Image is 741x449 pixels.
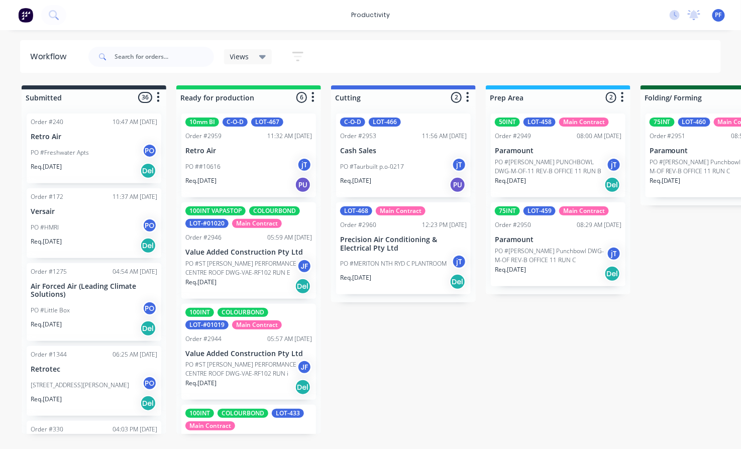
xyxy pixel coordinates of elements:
div: 05:59 AM [DATE] [267,233,312,242]
div: jT [606,157,621,172]
div: C-O-D [223,118,248,127]
img: Factory [18,8,33,23]
div: PO [142,301,157,316]
div: 100INTCOLOURBONDLOT-#01019Main ContractOrder #294405:57 AM [DATE]Value Added Construction Pty Ltd... [181,304,316,400]
span: Views [230,51,249,62]
div: LOT-466 [369,118,401,127]
p: Req. [DATE] [31,162,62,171]
div: jT [452,157,467,172]
div: Order #2950 [495,220,531,230]
div: Order #24010:47 AM [DATE]Retro AirPO #Freshwater AptsPOReq.[DATE]Del [27,114,161,183]
div: Order #2960 [340,220,376,230]
div: 08:29 AM [DATE] [577,220,621,230]
p: Precision Air Conditioning & Electrical Pty Ltd [340,236,467,253]
div: Del [140,320,156,336]
div: COLOURBOND [218,409,268,418]
div: Del [295,278,311,294]
div: Main Contract [232,219,282,228]
p: Req. [DATE] [31,395,62,404]
div: 04:03 PM [DATE] [113,425,157,434]
p: Req. [DATE] [185,176,217,185]
div: Order #240 [31,118,63,127]
div: LOT-467 [251,118,283,127]
div: 10mm BIC-O-DLOT-467Order #295911:32 AM [DATE]Retro AirPO ##10616jTReq.[DATE]PU [181,114,316,197]
div: 100INT [185,409,214,418]
p: Req. [DATE] [185,278,217,287]
input: Search for orders... [115,47,214,67]
div: Main Contract [559,206,609,215]
p: PO #ST [PERSON_NAME] PERFORMANCE CENTRE ROOF DWG-VAE-RF102 RUN E [185,259,297,277]
div: 12:23 PM [DATE] [422,220,467,230]
div: C-O-D [340,118,365,127]
div: PO [142,143,157,158]
div: Order #2949 [495,132,531,141]
div: PO [142,218,157,233]
p: Req. [DATE] [31,320,62,329]
div: Order #1275 [31,267,67,276]
p: Value Added Construction Pty Ltd [185,248,312,257]
div: 04:54 AM [DATE] [113,267,157,276]
p: Retrotec [31,365,157,374]
p: PO #ST [PERSON_NAME] PERFORMANCE CENTRE ROOF DWG-VAE-RF102 RUN i [185,360,297,378]
p: PO #HMRI [31,223,59,232]
div: LOT-468Main ContractOrder #296012:23 PM [DATE]Precision Air Conditioning & Electrical Pty LtdPO #... [336,202,471,295]
div: LOT-458 [523,118,556,127]
div: Del [604,177,620,193]
p: Value Added Construction Pty Ltd [185,350,312,358]
div: PO [142,376,157,391]
p: PO ##10616 [185,162,221,171]
div: 08:00 AM [DATE] [577,132,621,141]
div: JF [297,360,312,375]
p: Air Forced Air (Leading Climate Solutions) [31,282,157,299]
p: Req. [DATE] [340,273,371,282]
div: 75INT [495,206,520,215]
p: Req. [DATE] [340,176,371,185]
p: Req. [DATE] [650,176,681,185]
div: Order #17211:37 AM [DATE]VersairPO #HMRIPOReq.[DATE]Del [27,188,161,258]
div: LOT-#01019 [185,320,229,329]
div: Order #2951 [650,132,686,141]
p: Retro Air [31,133,157,141]
div: productivity [346,8,395,23]
div: Del [450,274,466,290]
div: 50INT [495,118,520,127]
div: PU [450,177,466,193]
div: Del [140,163,156,179]
p: Paramount [495,236,621,244]
p: [STREET_ADDRESS][PERSON_NAME] [31,381,129,390]
div: 75INT [650,118,675,127]
span: PF [715,11,722,20]
div: COLOURBOND [218,308,268,317]
div: LOT-468 [340,206,372,215]
div: Del [295,379,311,395]
div: Order #1344 [31,350,67,359]
div: LOT-459 [523,206,556,215]
div: Main Contract [185,421,235,430]
div: Main Contract [559,118,609,127]
div: LOT-433 [272,409,304,418]
p: Req. [DATE] [495,265,526,274]
p: Versair [31,207,157,216]
div: Order #172 [31,192,63,201]
div: Order #2944 [185,334,222,344]
div: Main Contract [376,206,426,215]
div: 50INTLOT-458Main ContractOrder #294908:00 AM [DATE]ParamountPO #[PERSON_NAME] PUNCHBOWL DWG-M-OF-... [491,114,625,197]
div: Order #134406:25 AM [DATE]Retrotec[STREET_ADDRESS][PERSON_NAME]POReq.[DATE]Del [27,346,161,416]
div: 10mm BI [185,118,219,127]
p: PO #Little Box [31,306,70,315]
div: 100INT VAPASTOPCOLOURBONDLOT-#01020Main ContractOrder #294605:59 AM [DATE]Value Added Constructio... [181,202,316,299]
div: 100INT VAPASTOP [185,206,246,215]
p: PO #Freshwater Apts [31,148,89,157]
p: PO #Taurbuilt p.o-0217 [340,162,404,171]
div: 06:25 AM [DATE] [113,350,157,359]
div: Order #2953 [340,132,376,141]
p: Retro Air [185,147,312,155]
div: 11:56 AM [DATE] [422,132,467,141]
div: Order #127504:54 AM [DATE]Air Forced Air (Leading Climate Solutions)PO #Little BoxPOReq.[DATE]Del [27,263,161,342]
div: 05:57 AM [DATE] [267,334,312,344]
div: COLOURBOND [249,206,300,215]
div: 100INT [185,308,214,317]
div: JF [297,259,312,274]
p: PO #[PERSON_NAME] Punchbowl DWG-M-OF REV-B OFFICE 11 RUN C [495,247,606,265]
p: Cash Sales [340,147,467,155]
